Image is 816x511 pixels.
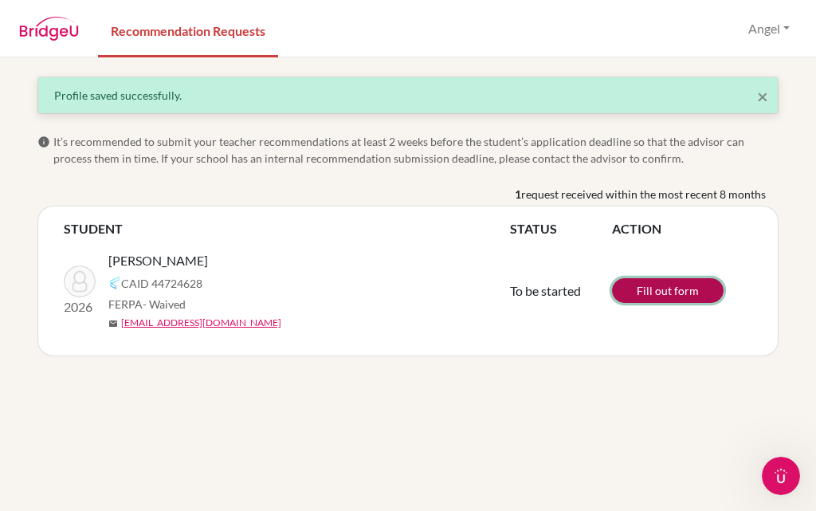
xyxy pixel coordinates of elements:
span: [PERSON_NAME] [108,251,208,270]
img: BridgeU logo [19,17,79,41]
th: STATUS [510,219,612,238]
button: Angel [741,14,797,44]
a: Recommendation Requests [98,2,278,57]
b: 1 [515,186,521,202]
div: Profile saved successfully. [54,87,762,104]
th: ACTION [612,219,752,238]
img: Irias, Valeria [64,265,96,297]
th: STUDENT [64,219,510,238]
span: mail [108,319,118,328]
span: - Waived [143,297,186,311]
span: FERPA [108,296,186,312]
span: × [757,85,768,108]
span: info [37,136,50,148]
a: Fill out form [612,278,724,303]
img: Common App logo [108,277,121,289]
button: Close [757,87,768,106]
p: 2026 [64,297,96,316]
span: request received within the most recent 8 months [521,186,766,202]
span: It’s recommended to submit your teacher recommendations at least 2 weeks before the student’s app... [53,133,779,167]
span: To be started [510,283,581,298]
iframe: Intercom live chat [762,457,800,495]
span: CAID 44724628 [121,275,202,292]
a: [EMAIL_ADDRESS][DOMAIN_NAME] [121,316,281,330]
